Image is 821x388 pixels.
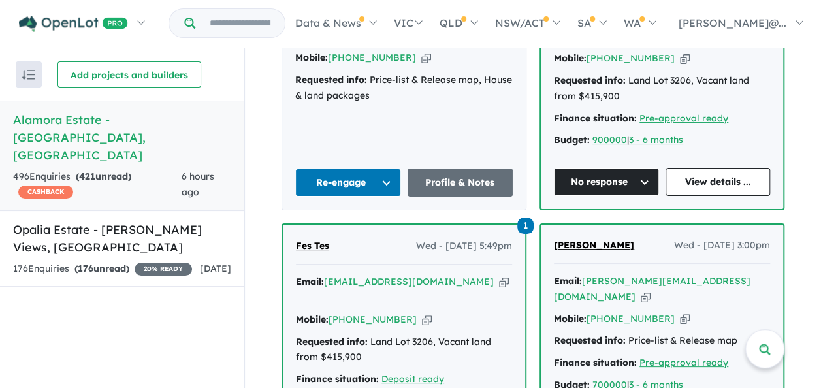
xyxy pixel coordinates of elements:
[554,238,634,253] a: [PERSON_NAME]
[296,373,379,385] strong: Finance situation:
[13,111,231,164] h5: Alamora Estate - [GEOGRAPHIC_DATA] , [GEOGRAPHIC_DATA]
[554,168,659,196] button: No response
[408,169,513,197] a: Profile & Notes
[674,238,770,253] span: Wed - [DATE] 3:00pm
[666,168,771,196] a: View details ...
[296,240,329,251] span: Fes Tes
[296,276,324,287] strong: Email:
[18,186,73,199] span: CASHBACK
[19,16,128,32] img: Openlot PRO Logo White
[13,261,192,277] div: 176 Enquir ies
[421,51,431,65] button: Copy
[22,70,35,80] img: sort.svg
[587,313,675,325] a: [PHONE_NUMBER]
[416,238,512,254] span: Wed - [DATE] 5:49pm
[296,336,368,348] strong: Requested info:
[554,112,637,124] strong: Finance situation:
[182,170,214,198] span: 6 hours ago
[296,238,329,254] a: Fes Tes
[554,133,770,148] div: |
[554,275,582,287] strong: Email:
[135,263,192,276] span: 20 % READY
[554,357,637,368] strong: Finance situation:
[324,276,494,287] a: [EMAIL_ADDRESS][DOMAIN_NAME]
[295,52,328,63] strong: Mobile:
[554,334,626,346] strong: Requested info:
[200,263,231,274] span: [DATE]
[381,373,444,385] a: Deposit ready
[295,74,367,86] strong: Requested info:
[13,169,182,201] div: 496 Enquir ies
[639,112,728,124] a: Pre-approval ready
[554,313,587,325] strong: Mobile:
[517,216,534,234] a: 1
[57,61,201,88] button: Add projects and builders
[587,52,675,64] a: [PHONE_NUMBER]
[517,218,534,234] span: 1
[422,313,432,327] button: Copy
[554,333,770,349] div: Price-list & Release map
[13,221,231,256] h5: Opalia Estate - [PERSON_NAME] Views , [GEOGRAPHIC_DATA]
[639,357,728,368] a: Pre-approval ready
[680,52,690,65] button: Copy
[641,290,651,304] button: Copy
[629,134,683,146] a: 3 - 6 months
[554,73,770,105] div: Land Lot 3206, Vacant land from $415,900
[74,263,129,274] strong: ( unread)
[296,334,512,366] div: Land Lot 3206, Vacant land from $415,900
[296,314,329,325] strong: Mobile:
[554,134,590,146] strong: Budget:
[328,52,416,63] a: [PHONE_NUMBER]
[554,275,750,302] a: [PERSON_NAME][EMAIL_ADDRESS][DOMAIN_NAME]
[295,73,513,104] div: Price-list & Release map, House & land packages
[329,314,417,325] a: [PHONE_NUMBER]
[295,169,401,197] button: Re-engage
[499,275,509,289] button: Copy
[592,134,627,146] a: 900000
[554,52,587,64] strong: Mobile:
[76,170,131,182] strong: ( unread)
[679,16,786,29] span: [PERSON_NAME]@...
[554,74,626,86] strong: Requested info:
[79,170,95,182] span: 421
[198,9,282,37] input: Try estate name, suburb, builder or developer
[680,312,690,326] button: Copy
[554,239,634,251] span: [PERSON_NAME]
[78,263,93,274] span: 176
